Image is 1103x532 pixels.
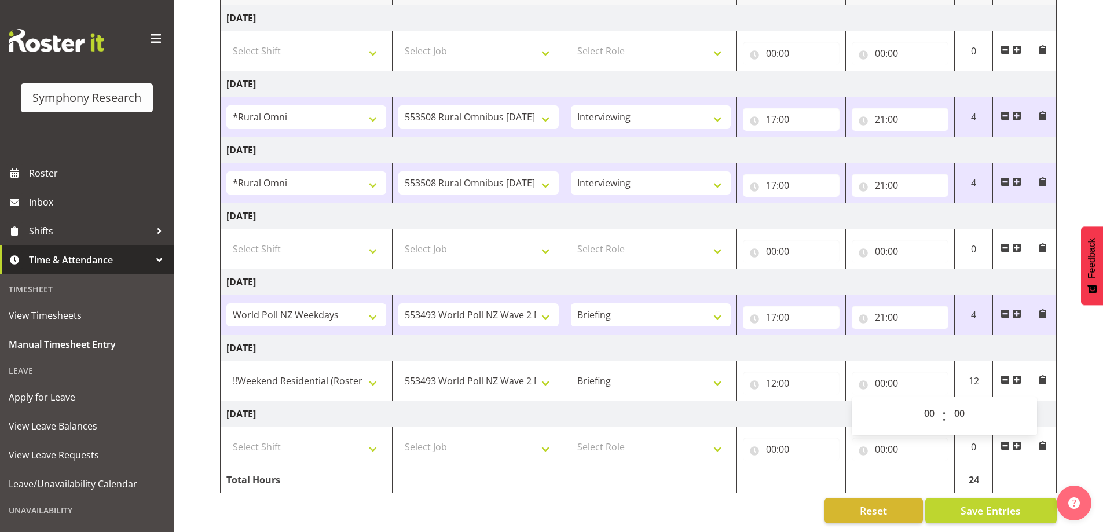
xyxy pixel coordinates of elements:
td: 12 [954,361,993,401]
td: 0 [954,31,993,71]
td: 4 [954,163,993,203]
div: Leave [3,359,171,383]
td: [DATE] [221,71,1057,97]
input: Click to select... [852,174,948,197]
td: 4 [954,295,993,335]
img: help-xxl-2.png [1068,497,1080,509]
input: Click to select... [743,306,840,329]
span: Time & Attendance [29,251,151,269]
a: Apply for Leave [3,383,171,412]
input: Click to select... [743,42,840,65]
span: Leave/Unavailability Calendar [9,475,165,493]
div: Timesheet [3,277,171,301]
a: View Leave Balances [3,412,171,441]
a: Manual Timesheet Entry [3,330,171,359]
input: Click to select... [743,372,840,395]
td: [DATE] [221,203,1057,229]
span: View Leave Balances [9,417,165,435]
input: Click to select... [743,438,840,461]
span: Roster [29,164,168,182]
input: Click to select... [743,174,840,197]
input: Click to select... [743,240,840,263]
span: Feedback [1087,238,1097,278]
input: Click to select... [852,438,948,461]
span: : [942,402,946,431]
a: Leave/Unavailability Calendar [3,469,171,498]
span: Manual Timesheet Entry [9,336,165,353]
button: Save Entries [925,498,1057,523]
a: View Leave Requests [3,441,171,469]
td: Total Hours [221,467,393,493]
span: Reset [860,503,887,518]
img: Rosterit website logo [9,29,104,52]
span: Save Entries [961,503,1021,518]
input: Click to select... [852,372,948,395]
td: [DATE] [221,401,1057,427]
td: 4 [954,97,993,137]
td: 24 [954,467,993,493]
span: View Leave Requests [9,446,165,464]
td: [DATE] [221,269,1057,295]
button: Feedback - Show survey [1081,226,1103,305]
td: [DATE] [221,335,1057,361]
td: 0 [954,427,993,467]
td: [DATE] [221,137,1057,163]
td: 0 [954,229,993,269]
span: Inbox [29,193,168,211]
input: Click to select... [852,108,948,131]
td: [DATE] [221,5,1057,31]
input: Click to select... [743,108,840,131]
input: Click to select... [852,240,948,263]
span: Shifts [29,222,151,240]
div: Unavailability [3,498,171,522]
button: Reset [824,498,923,523]
div: Symphony Research [32,89,141,107]
a: View Timesheets [3,301,171,330]
span: Apply for Leave [9,388,165,406]
span: View Timesheets [9,307,165,324]
input: Click to select... [852,306,948,329]
input: Click to select... [852,42,948,65]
